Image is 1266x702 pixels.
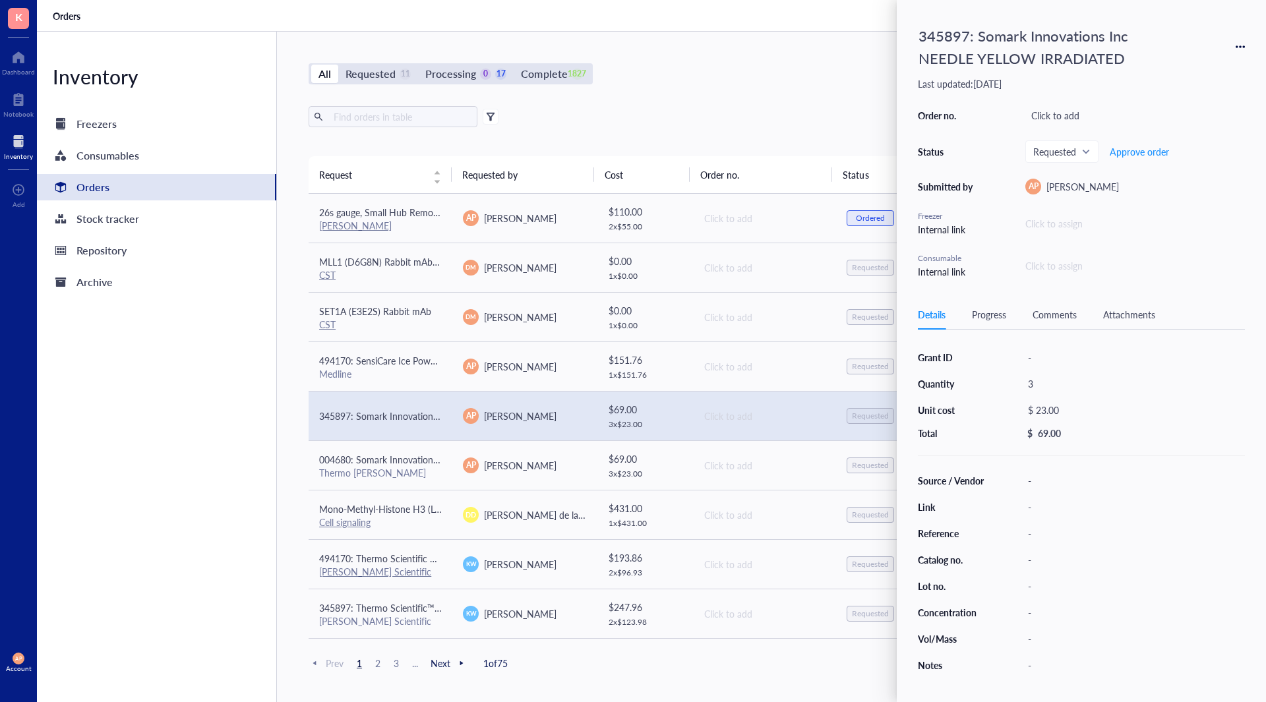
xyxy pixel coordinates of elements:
div: - [1022,498,1245,516]
span: DD [466,510,476,520]
span: DM [466,263,476,272]
span: AP [466,459,476,471]
span: [PERSON_NAME] [484,310,557,324]
div: Requested [852,559,889,570]
span: [PERSON_NAME] de la [PERSON_NAME] [484,508,653,521]
span: MLL1 (D6G8N) Rabbit mAb (Carboxy-terminal Antigen) [319,255,545,268]
div: $ 151.76 [609,353,682,367]
span: 494170: Thermo Scientific BioLite Cell Culture Treated Flasks (T75) [319,552,591,565]
div: Account [6,664,32,672]
a: Freezers [37,111,276,137]
span: SET1A (E3E2S) Rabbit mAb [319,305,431,318]
td: Click to add [692,490,836,539]
div: 1 x $ 0.00 [609,271,682,281]
div: Notebook [3,110,34,118]
div: - [1022,471,1245,490]
div: Total [918,427,985,439]
span: Mono-Methyl-Histone H3 (Lys4) (D1A9) XP® Rabbit mAb #5326 [319,502,585,515]
span: Requested [1033,146,1088,158]
div: Order no. [918,109,977,121]
div: Click to add [704,310,826,324]
div: Requested [852,312,889,322]
th: Status [832,156,927,193]
div: Requested [852,608,889,619]
div: - [1022,603,1245,622]
div: Source / Vendor [918,475,985,486]
a: [PERSON_NAME] [319,219,392,232]
div: Attachments [1103,307,1155,322]
a: CST [319,268,336,281]
th: Request [309,156,452,193]
div: Concentration [918,606,985,618]
span: 26s gauge, Small Hub Removable Needle (RN), PN: 7768-01 [319,206,564,219]
a: Consumables [37,142,276,169]
div: Consumable [918,252,977,264]
span: AP [1029,181,1039,192]
div: Click to add [704,557,826,571]
span: 1 of 75 [483,657,508,669]
span: [PERSON_NAME] [1046,180,1119,193]
div: - [1022,550,1245,569]
div: Quantity [918,378,985,390]
div: Orders [76,178,109,196]
a: Repository [37,237,276,264]
a: Notebook [3,89,34,118]
a: Dashboard [2,47,35,76]
div: Add [13,200,25,208]
div: - [1022,577,1245,595]
div: [PERSON_NAME] Scientific [319,615,442,627]
div: Last updated: [DATE] [918,78,1245,90]
span: Next [431,657,467,669]
div: - [1022,656,1245,674]
div: 3 x $ 23.00 [609,469,682,479]
span: AP [466,361,476,372]
div: 3 x $ 23.00 [609,419,682,430]
div: Click to add [704,458,826,473]
div: 17 [495,69,506,80]
span: 494170: SensiCare Ice Powder-Free Nitrile Exam Gloves with SmartGuard Film, Size M [319,354,671,367]
div: Medline [319,368,442,380]
span: 3 [388,657,404,669]
div: $ 431.00 [609,501,682,515]
span: [PERSON_NAME] [484,558,557,571]
span: 1 [351,657,367,669]
div: - [1022,524,1245,542]
span: 345897: Somark Innovations Inc NEEDLE YELLOW IRRADIATED [319,409,586,423]
span: 2 [370,657,386,669]
span: Prev [309,657,344,669]
div: 0 [480,69,491,80]
div: Complete [521,65,567,83]
div: 2 x $ 55.00 [609,221,682,232]
span: AP [466,410,476,422]
span: [PERSON_NAME] [484,459,557,472]
div: Progress [972,307,1006,322]
div: Lot no. [918,580,985,592]
td: Click to add [692,243,836,292]
div: Click to assign [1025,216,1245,231]
td: Click to add [692,194,836,243]
div: 1 x $ 151.76 [609,370,682,380]
button: Approve order [1109,141,1170,162]
span: [PERSON_NAME] [484,261,557,274]
div: Vol/Mass [918,633,985,645]
span: [PERSON_NAME] [484,360,557,373]
span: 004680: Somark Innovations Inc NEEDLE GREEN IRRADIATED [319,453,580,466]
div: - [1022,348,1245,366]
span: 345897: Thermo Scientific™ BioLite™ Cell Culture Treated Flasks (25cm2) T25 [319,601,636,614]
div: Submitted by [918,181,977,192]
div: Requested [852,361,889,372]
div: Click to add [704,211,826,225]
td: Click to add [692,440,836,490]
div: 1 x $ 431.00 [609,518,682,529]
div: 2 x $ 96.93 [609,568,682,578]
div: Grant ID [918,351,985,363]
th: Cost [594,156,689,193]
span: AP [15,655,22,661]
div: $ 69.00 [609,402,682,417]
td: Click to add [692,539,836,589]
div: Freezers [76,115,117,133]
div: Stock tracker [76,210,139,228]
span: K [15,9,22,25]
div: Click to add [704,359,826,374]
div: Details [918,307,946,322]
